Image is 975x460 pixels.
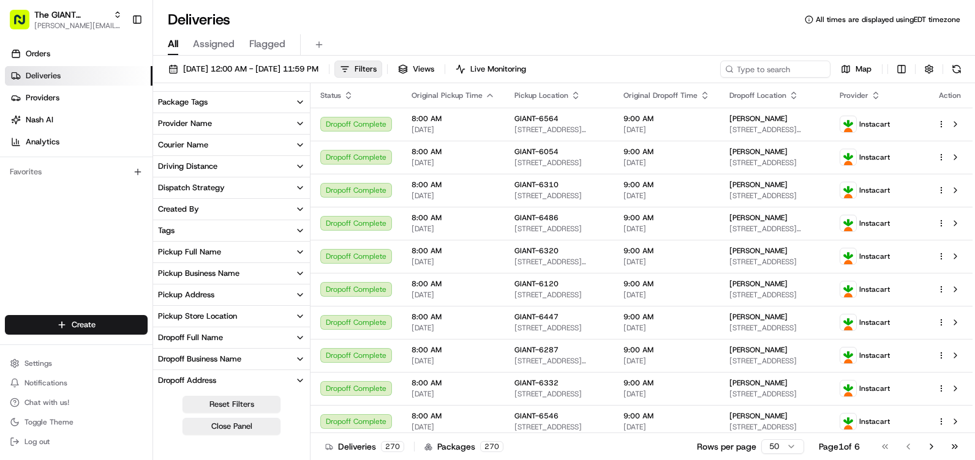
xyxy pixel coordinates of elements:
[412,257,495,267] span: [DATE]
[514,290,604,300] span: [STREET_ADDRESS]
[514,389,604,399] span: [STREET_ADDRESS]
[816,15,960,24] span: All times are displayed using EDT timezone
[412,114,495,124] span: 8:00 AM
[116,177,197,190] span: API Documentation
[623,147,710,157] span: 9:00 AM
[412,411,495,421] span: 8:00 AM
[320,91,341,100] span: Status
[859,218,890,228] span: Instacart
[5,110,152,130] a: Nash AI
[153,349,310,369] button: Dropoff Business Name
[158,118,212,129] div: Provider Name
[412,213,495,223] span: 8:00 AM
[42,117,201,129] div: Start new chat
[5,315,148,335] button: Create
[158,182,225,193] div: Dispatch Strategy
[7,172,99,195] a: 📗Knowledge Base
[514,422,604,432] span: [STREET_ADDRESS]
[412,158,495,168] span: [DATE]
[5,5,127,34] button: The GIANT Company[PERSON_NAME][EMAIL_ADDRESS][PERSON_NAME][DOMAIN_NAME]
[819,440,860,453] div: Page 1 of 6
[412,224,495,234] span: [DATE]
[153,92,310,113] button: Package Tags
[168,10,230,29] h1: Deliveries
[450,61,532,78] button: Live Monitoring
[153,263,310,284] button: Pickup Business Name
[412,422,495,432] span: [DATE]
[729,125,820,135] span: [STREET_ADDRESS][PERSON_NAME]
[5,162,148,182] div: Favorites
[26,92,59,103] span: Providers
[729,191,820,201] span: [STREET_ADDRESS]
[34,21,122,31] button: [PERSON_NAME][EMAIL_ADDRESS][PERSON_NAME][DOMAIN_NAME]
[24,378,67,388] span: Notifications
[840,116,856,132] img: profile_instacart_ahold_partner.png
[859,251,890,261] span: Instacart
[514,246,559,256] span: GIANT-6320
[859,185,890,195] span: Instacart
[72,319,96,330] span: Create
[514,147,559,157] span: GIANT-6054
[840,182,856,198] img: profile_instacart_ahold_partner.png
[158,247,221,258] div: Pickup Full Name
[5,132,152,152] a: Analytics
[412,378,495,388] span: 8:00 AM
[840,314,856,330] img: profile_instacart_ahold_partner.png
[158,311,237,322] div: Pickup Store Location
[158,268,239,279] div: Pickup Business Name
[153,135,310,155] button: Courier Name
[840,380,856,396] img: profile_instacart_ahold_partner.png
[158,97,208,108] div: Package Tags
[249,37,285,51] span: Flagged
[412,180,495,190] span: 8:00 AM
[840,414,856,429] img: profile_instacart_ahold_partner.png
[729,378,788,388] span: [PERSON_NAME]
[99,172,201,195] a: 💻API Documentation
[412,323,495,333] span: [DATE]
[623,389,710,399] span: [DATE]
[514,257,604,267] span: [STREET_ADDRESS][PERSON_NAME][PERSON_NAME]
[623,257,710,267] span: [DATE]
[729,389,820,399] span: [STREET_ADDRESS]
[26,48,50,59] span: Orders
[24,398,69,407] span: Chat with us!
[856,64,871,75] span: Map
[720,61,830,78] input: Type to search
[859,284,890,294] span: Instacart
[729,422,820,432] span: [STREET_ADDRESS]
[153,220,310,241] button: Tags
[412,91,483,100] span: Original Pickup Time
[12,117,34,139] img: 1736555255976-a54dd68f-1ca7-489b-9aae-adbdc363a1c4
[623,411,710,421] span: 9:00 AM
[412,279,495,289] span: 8:00 AM
[325,440,404,453] div: Deliveries
[163,61,324,78] button: [DATE] 12:00 AM - [DATE] 11:59 PM
[840,215,856,231] img: profile_instacart_ahold_partner.png
[623,158,710,168] span: [DATE]
[153,306,310,327] button: Pickup Store Location
[729,91,786,100] span: Dropoff Location
[859,119,890,129] span: Instacart
[158,161,217,172] div: Driving Distance
[183,396,280,413] button: Reset Filters
[514,213,559,223] span: GIANT-6486
[412,147,495,157] span: 8:00 AM
[729,345,788,355] span: [PERSON_NAME]
[32,79,202,92] input: Clear
[697,440,756,453] p: Rows per page
[514,323,604,333] span: [STREET_ADDRESS]
[948,61,965,78] button: Refresh
[24,417,73,427] span: Toggle Theme
[34,9,108,21] span: The GIANT Company
[514,180,559,190] span: GIANT-6310
[835,61,877,78] button: Map
[937,91,963,100] div: Action
[5,414,148,431] button: Toggle Theme
[5,374,148,391] button: Notifications
[208,121,223,135] button: Start new chat
[623,290,710,300] span: [DATE]
[381,441,404,452] div: 270
[412,356,495,366] span: [DATE]
[623,312,710,322] span: 9:00 AM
